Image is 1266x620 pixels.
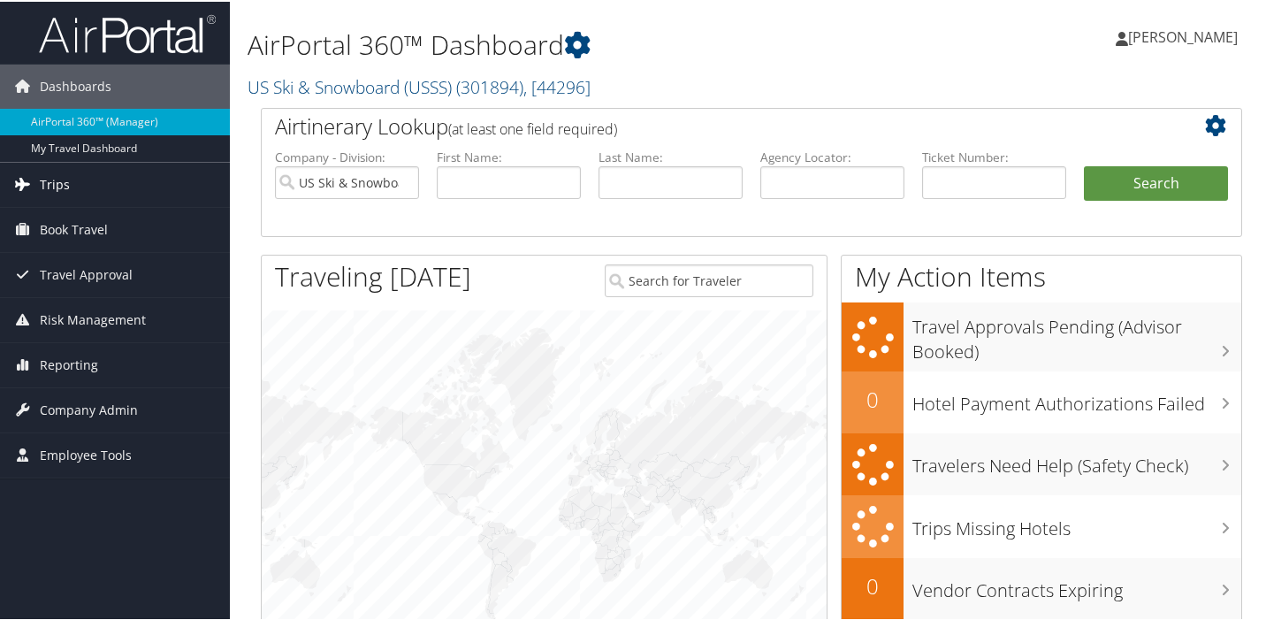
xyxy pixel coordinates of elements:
[842,370,1241,432] a: 0Hotel Payment Authorizations Failed
[40,341,98,386] span: Reporting
[912,443,1241,477] h3: Travelers Need Help (Safety Check)
[40,63,111,107] span: Dashboards
[922,147,1066,165] label: Ticket Number:
[448,118,617,137] span: (at least one field required)
[456,73,523,97] span: ( 301894 )
[842,570,904,600] h2: 0
[275,110,1147,140] h2: Airtinerary Lookup
[40,432,132,476] span: Employee Tools
[760,147,904,165] label: Agency Locator:
[40,251,133,295] span: Travel Approval
[912,506,1241,540] h3: Trips Missing Hotels
[40,296,146,341] span: Risk Management
[912,381,1241,415] h3: Hotel Payment Authorizations Failed
[248,73,591,97] a: US Ski & Snowboard (USSS)
[912,304,1241,363] h3: Travel Approvals Pending (Advisor Booked)
[523,73,591,97] span: , [ 44296 ]
[842,494,1241,556] a: Trips Missing Hotels
[248,25,919,62] h1: AirPortal 360™ Dashboard
[40,161,70,205] span: Trips
[842,301,1241,369] a: Travel Approvals Pending (Advisor Booked)
[1084,165,1228,200] button: Search
[842,256,1241,294] h1: My Action Items
[842,556,1241,618] a: 0Vendor Contracts Expiring
[39,11,216,53] img: airportal-logo.png
[275,256,471,294] h1: Traveling [DATE]
[275,147,419,165] label: Company - Division:
[1128,26,1238,45] span: [PERSON_NAME]
[842,383,904,413] h2: 0
[599,147,743,165] label: Last Name:
[437,147,581,165] label: First Name:
[40,206,108,250] span: Book Travel
[605,263,813,295] input: Search for Traveler
[40,387,138,431] span: Company Admin
[912,568,1241,601] h3: Vendor Contracts Expiring
[1116,9,1255,62] a: [PERSON_NAME]
[842,432,1241,494] a: Travelers Need Help (Safety Check)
